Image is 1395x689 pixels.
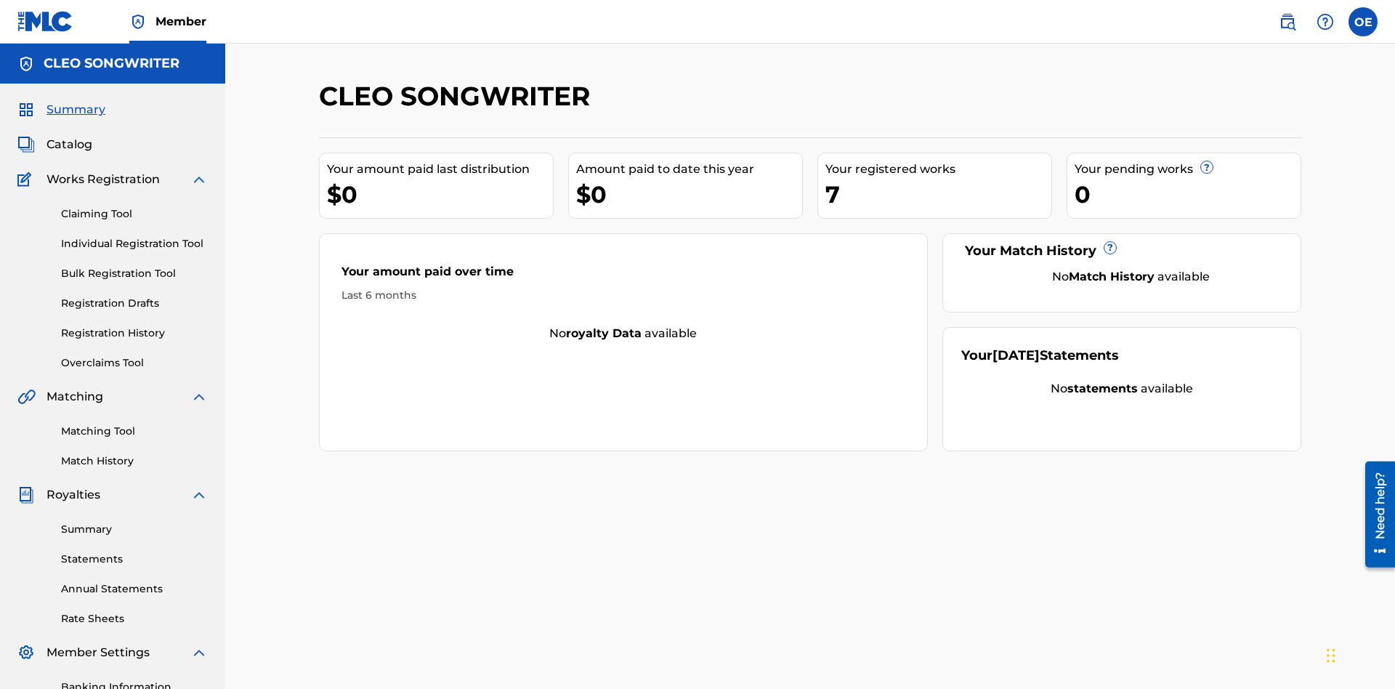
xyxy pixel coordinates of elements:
[61,296,208,311] a: Registration Drafts
[17,388,36,406] img: Matching
[17,136,35,153] img: Catalog
[576,178,802,211] div: $0
[825,161,1051,178] div: Your registered works
[155,13,206,30] span: Member
[17,644,35,661] img: Member Settings
[1317,13,1334,31] img: help
[825,178,1051,211] div: 7
[190,171,208,188] img: expand
[46,644,150,661] span: Member Settings
[61,236,208,251] a: Individual Registration Tool
[1322,619,1395,689] iframe: Chat Widget
[61,206,208,222] a: Claiming Tool
[17,171,36,188] img: Works Registration
[1201,161,1213,173] span: ?
[1067,382,1138,395] strong: statements
[46,388,103,406] span: Matching
[1075,161,1301,178] div: Your pending works
[17,486,35,504] img: Royalties
[327,178,553,211] div: $0
[61,266,208,281] a: Bulk Registration Tool
[17,136,92,153] a: CatalogCatalog
[320,325,927,342] div: No available
[17,101,35,118] img: Summary
[190,644,208,661] img: expand
[129,13,147,31] img: Top Rightsholder
[46,171,160,188] span: Works Registration
[190,486,208,504] img: expand
[1069,270,1155,283] strong: Match History
[961,346,1119,366] div: Your Statements
[1273,7,1302,36] a: Public Search
[566,326,642,340] strong: royalty data
[961,380,1283,398] div: No available
[1075,178,1301,211] div: 0
[576,161,802,178] div: Amount paid to date this year
[61,611,208,626] a: Rate Sheets
[46,136,92,153] span: Catalog
[17,55,35,73] img: Accounts
[46,486,100,504] span: Royalties
[1311,7,1340,36] div: Help
[61,326,208,341] a: Registration History
[1354,456,1395,575] iframe: Resource Center
[992,347,1040,363] span: [DATE]
[61,424,208,439] a: Matching Tool
[319,80,597,113] h2: CLEO SONGWRITER
[46,101,105,118] span: Summary
[327,161,553,178] div: Your amount paid last distribution
[44,55,179,72] h5: CLEO SONGWRITER
[17,101,105,118] a: SummarySummary
[341,288,905,303] div: Last 6 months
[1348,7,1378,36] div: User Menu
[17,11,73,32] img: MLC Logo
[61,581,208,597] a: Annual Statements
[979,268,1283,286] div: No available
[61,355,208,371] a: Overclaims Tool
[961,241,1283,261] div: Your Match History
[1279,13,1296,31] img: search
[61,454,208,469] a: Match History
[341,263,905,288] div: Your amount paid over time
[1104,242,1116,254] span: ?
[1327,634,1335,677] div: Drag
[190,388,208,406] img: expand
[61,552,208,567] a: Statements
[61,522,208,537] a: Summary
